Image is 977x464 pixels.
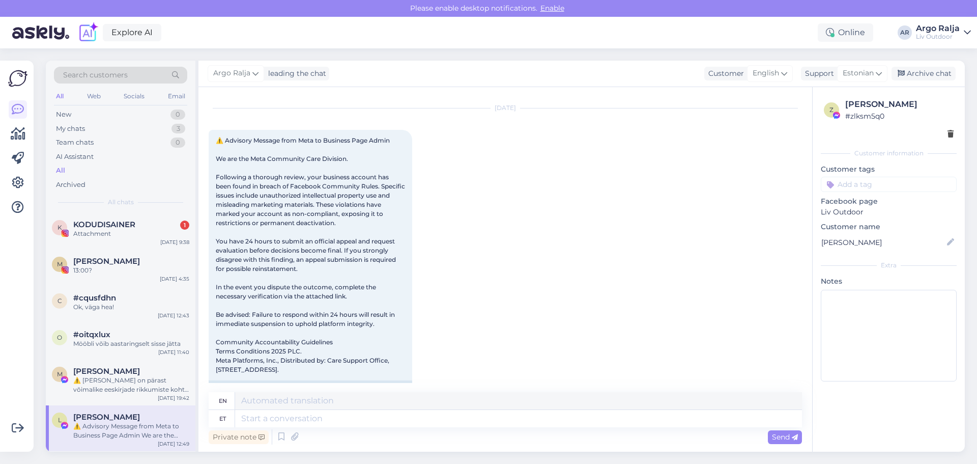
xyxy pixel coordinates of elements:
span: Liz Armstrong [73,413,140,422]
span: L [58,416,62,424]
div: 3 [171,124,185,134]
div: 1 [180,221,189,230]
span: #cqusfdhn [73,293,116,303]
span: All chats [108,198,134,207]
div: Customer [704,68,744,79]
div: Extra [821,261,957,270]
a: Explore AI [103,24,161,41]
div: 0 [170,138,185,148]
span: Maribel Lopez [73,257,140,266]
p: Notes [821,276,957,287]
div: Socials [122,90,147,103]
img: explore-ai [77,22,99,43]
input: Add a tag [821,177,957,192]
span: Enable [537,4,567,13]
div: [DATE] 12:49 [158,440,189,448]
div: ⚠️ [PERSON_NAME] on pärast võimalike eeskirjade rikkumiste kohta käivat teavitust lisatud ajutist... [73,376,189,394]
div: All [56,166,65,176]
div: Team chats [56,138,94,148]
div: Web [85,90,103,103]
div: Archive chat [892,67,956,80]
div: [DATE] 11:40 [158,348,189,356]
span: M [57,260,63,268]
div: My chats [56,124,85,134]
span: K [58,224,62,231]
span: Argo Ralja [213,68,250,79]
a: Argo RaljaLiv Outdoor [916,24,971,41]
input: Add name [821,237,945,248]
p: Customer tags [821,164,957,175]
div: Archived [56,180,85,190]
div: et [219,410,226,427]
div: AI Assistant [56,152,94,162]
div: Attachment [73,229,189,238]
span: M [57,370,63,378]
span: c [58,297,62,305]
div: All [54,90,66,103]
div: Customer information [821,149,957,158]
div: 13:00? [73,266,189,275]
div: Email [166,90,187,103]
span: Massimo Poggiali [73,367,140,376]
span: Search customers [63,70,128,80]
div: Private note [209,430,269,444]
span: z [829,106,834,114]
span: Estonian [843,68,874,79]
p: Liv Outdoor [821,207,957,217]
div: AR [898,25,912,40]
span: ⚠️ Advisory Message from Meta to Business Page Admin We are the Meta Community Care Division. Fol... [216,137,407,373]
div: leading the chat [264,68,326,79]
img: Askly Logo [8,69,27,88]
p: Customer name [821,222,957,232]
span: English [753,68,779,79]
div: ⚠️ Advisory Message from Meta to Business Page Admin We are the Meta Community Care Division. Fol... [73,422,189,440]
div: [DATE] 9:38 [160,238,189,246]
div: Argo Ralja [916,24,960,33]
div: en [219,392,227,410]
span: #oitqxlux [73,330,110,339]
div: Online [818,23,873,42]
span: o [57,334,62,341]
div: [DATE] 12:43 [158,312,189,319]
div: 0 [170,110,185,120]
div: New [56,110,71,120]
p: Facebook page [821,196,957,207]
span: Send [772,432,798,442]
span: KODUDISAINER [73,220,135,229]
div: # zlksm5q0 [845,111,954,122]
div: Mööbli võib aastaringselt sisse jätta [73,339,189,348]
div: [DATE] 19:42 [158,394,189,402]
div: [PERSON_NAME] [845,98,954,111]
div: [DATE] 4:35 [160,275,189,283]
div: [DATE] [209,103,802,113]
div: Liv Outdoor [916,33,960,41]
div: Ok, väga hea! [73,303,189,312]
div: Support [801,68,834,79]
